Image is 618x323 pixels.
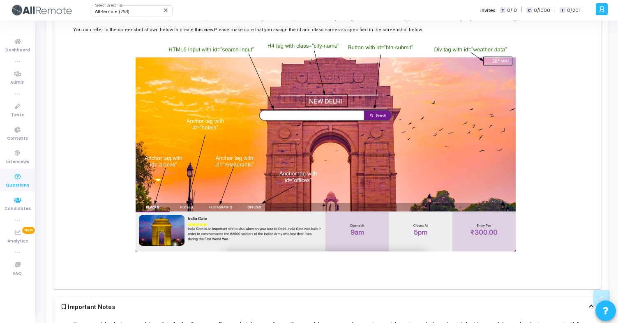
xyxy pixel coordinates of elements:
[534,7,550,14] span: 0/1000
[567,7,580,14] span: 0/201
[560,7,565,14] span: I
[95,9,129,14] span: AllRemote (793)
[7,135,28,142] span: Contests
[163,7,169,14] mat-icon: Clear
[73,27,214,32] span: You can refer to the screenshot shown below to create this view.
[13,270,22,277] span: FAQ
[5,47,30,54] span: Dashboard
[526,7,532,14] span: C
[500,7,505,14] span: T
[6,182,29,189] span: Questions
[11,112,24,119] span: Tests
[10,79,25,86] span: Admin
[507,7,517,14] span: 0/10
[5,205,31,212] span: Candidates
[22,227,35,234] span: New
[554,6,556,14] span: |
[7,238,28,245] span: Analytics
[131,40,524,252] img: image-1.PNG
[10,2,72,18] img: logo
[214,27,423,32] span: Please make sure that you assign the id and class names as specified in the screenshot below.
[53,297,601,317] button: Important Notes
[521,6,522,14] span: |
[480,7,497,14] label: Invites:
[6,159,29,166] span: Interviews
